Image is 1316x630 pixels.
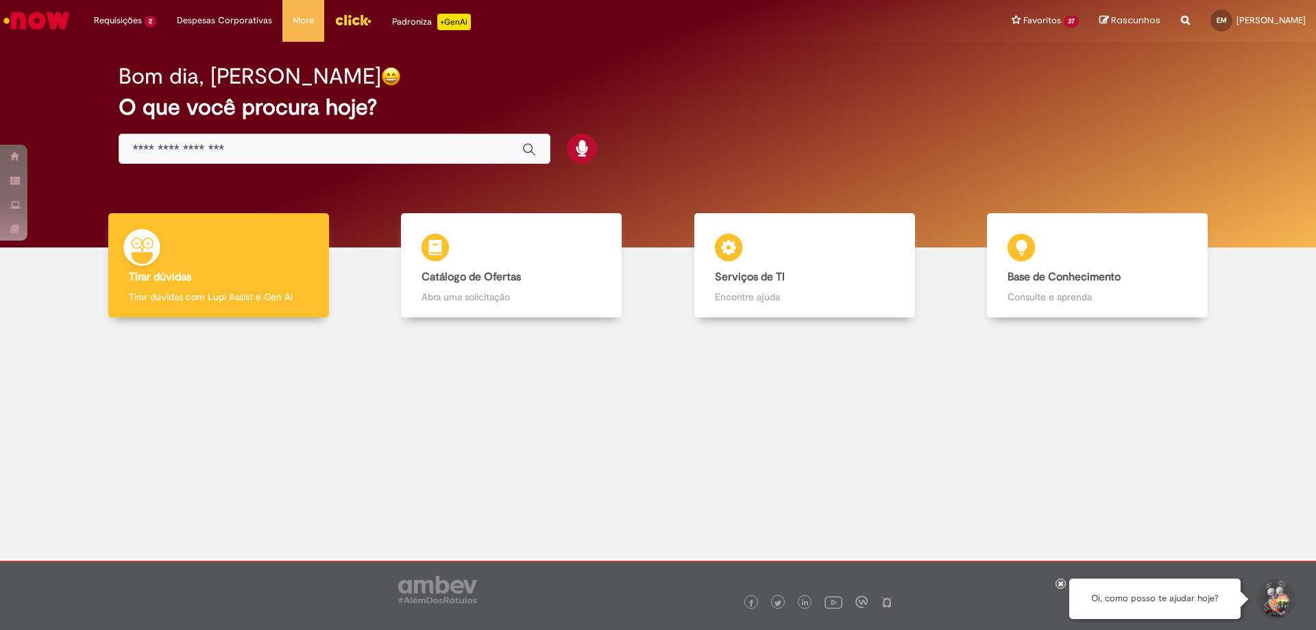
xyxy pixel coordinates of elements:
img: logo_footer_facebook.png [748,600,755,607]
img: logo_footer_linkedin.png [802,599,809,607]
p: Abra uma solicitação [422,290,601,304]
img: logo_footer_naosei.png [881,596,893,608]
h2: Bom dia, [PERSON_NAME] [119,64,381,88]
b: Tirar dúvidas [129,270,191,284]
img: click_logo_yellow_360x200.png [334,10,371,30]
b: Catálogo de Ofertas [422,270,521,284]
div: Oi, como posso te ajudar hoje? [1069,579,1241,619]
span: Despesas Corporativas [177,14,272,27]
span: EM [1217,16,1227,25]
a: Rascunhos [1099,14,1160,27]
span: 37 [1064,16,1079,27]
span: Rascunhos [1111,14,1160,27]
span: Requisições [94,14,142,27]
img: logo_footer_twitter.png [775,600,781,607]
h2: O que você procura hoje? [119,95,1198,119]
b: Serviços de TI [715,270,785,284]
span: [PERSON_NAME] [1236,14,1306,26]
div: Padroniza [392,14,471,30]
p: Encontre ajuda [715,290,894,304]
a: Base de Conhecimento Consulte e aprenda [951,213,1245,318]
p: Consulte e aprenda [1008,290,1187,304]
img: logo_footer_workplace.png [855,596,868,608]
span: 2 [145,16,156,27]
button: Iniciar Conversa de Suporte [1254,579,1295,620]
span: Favoritos [1023,14,1061,27]
a: Tirar dúvidas Tirar dúvidas com Lupi Assist e Gen Ai [72,213,365,318]
img: logo_footer_ambev_rotulo_gray.png [398,576,477,603]
p: Tirar dúvidas com Lupi Assist e Gen Ai [129,290,308,304]
a: Serviços de TI Encontre ajuda [658,213,951,318]
img: ServiceNow [1,7,72,34]
img: happy-face.png [381,66,401,86]
span: More [293,14,314,27]
a: Catálogo de Ofertas Abra uma solicitação [365,213,659,318]
b: Base de Conhecimento [1008,270,1121,284]
img: logo_footer_youtube.png [825,593,842,611]
p: +GenAi [437,14,471,30]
